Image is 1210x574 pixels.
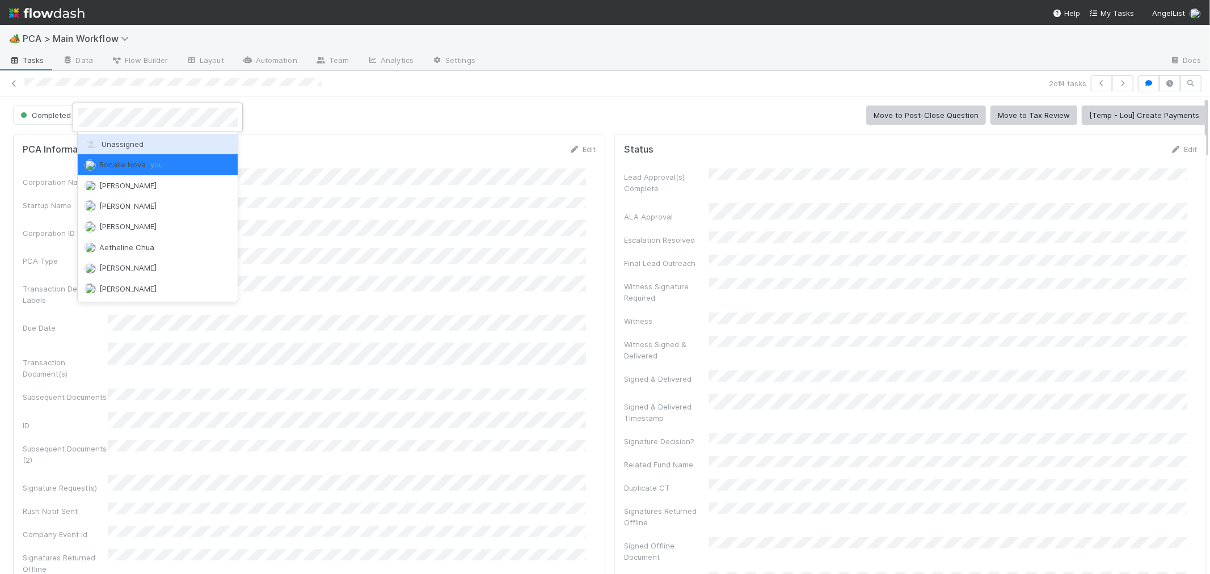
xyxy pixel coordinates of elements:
span: Aetheline Chua [99,243,154,252]
img: avatar_adb74e0e-9f86-401c-adfc-275927e58b0b.png [85,263,96,274]
span: Ronalie Nova [99,160,163,169]
img: avatar_df83acd9-d480-4d6e-a150-67f005a3ea0d.png [85,283,96,294]
span: [PERSON_NAME] [99,263,157,272]
span: [PERSON_NAME] [99,222,157,231]
img: avatar_103f69d0-f655-4f4f-bc28-f3abe7034599.png [85,242,96,253]
span: Unassigned [85,140,144,149]
img: avatar_0d9988fd-9a15-4cc7-ad96-88feab9e0fa9.png [85,159,96,171]
img: avatar_55a2f090-1307-4765-93b4-f04da16234ba.png [85,180,96,191]
img: avatar_55c8bf04-bdf8-4706-8388-4c62d4787457.png [85,221,96,233]
span: [PERSON_NAME] [99,181,157,190]
img: avatar_1d14498f-6309-4f08-8780-588779e5ce37.png [85,200,96,212]
span: you [150,160,163,169]
span: [PERSON_NAME] [99,201,157,210]
span: [PERSON_NAME] [99,284,157,293]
